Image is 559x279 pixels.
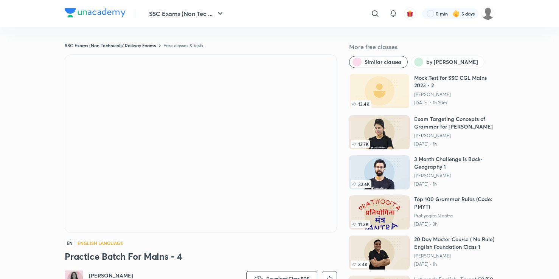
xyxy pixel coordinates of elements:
[414,74,494,89] h6: Mock Test for SSC CGL Mains 2023 - 2
[426,58,478,66] span: by Rani Singh
[349,56,408,68] button: Similar classes
[452,10,460,17] img: streak
[407,10,413,17] img: avatar
[144,6,229,21] button: SSC Exams (Non Tec ...
[414,236,494,251] h6: 20 Day Master Course ( No Rule) English Foundation Class 1
[414,91,494,98] a: [PERSON_NAME]
[414,173,494,179] a: [PERSON_NAME]
[414,181,494,187] p: [DATE] • 1h
[414,195,494,211] h6: Top 100 Grammar Rules (Code: PMYT)
[414,213,494,219] a: Pratiyogita Mantra
[351,100,371,108] span: 13.4K
[414,221,494,227] p: [DATE] • 3h
[365,58,401,66] span: Similar classes
[65,250,337,262] h3: Practice Batch For Mains - 4
[414,115,494,130] h6: Exam Targeting Concepts of Grammar for [PERSON_NAME]
[351,260,369,268] span: 3.4K
[414,155,494,170] h6: 3 Month Challenge is Back- Geography 1
[414,261,494,267] p: [DATE] • 1h
[414,100,494,106] p: [DATE] • 1h 30m
[351,140,370,148] span: 12.7K
[65,8,126,19] a: Company Logo
[481,7,494,20] img: Shane Watson
[65,239,75,247] span: EN
[163,42,203,48] a: Free classes & tests
[65,8,126,17] img: Company Logo
[65,42,156,48] a: SSC Exams (Non Technical)/ Railway Exams
[411,56,484,68] button: by Rani Singh
[404,8,416,20] button: avatar
[351,220,370,228] span: 11.3K
[414,141,494,147] p: [DATE] • 1h
[349,42,494,51] h5: More free classes
[65,55,337,232] iframe: Class
[414,253,494,259] a: [PERSON_NAME]
[414,133,494,139] a: [PERSON_NAME]
[78,241,123,245] h4: English Language
[351,180,371,188] span: 32.6K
